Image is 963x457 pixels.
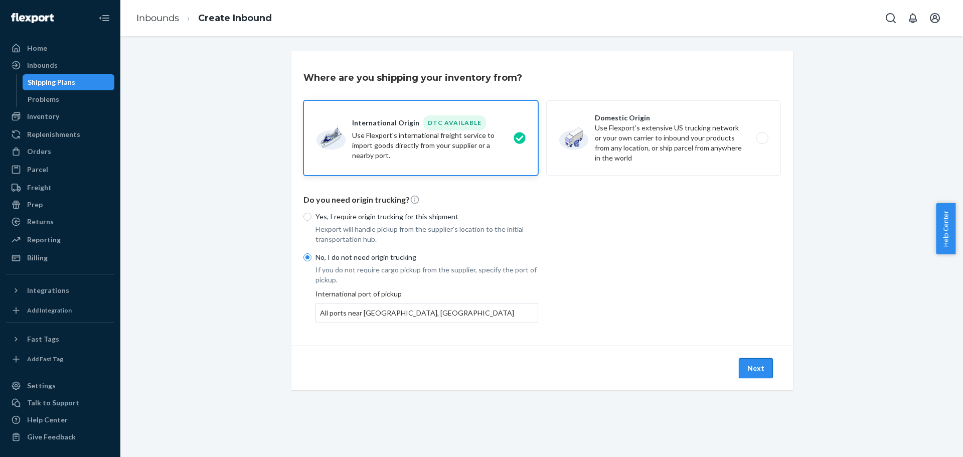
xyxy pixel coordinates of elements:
div: Inbounds [27,60,58,70]
a: Replenishments [6,126,114,142]
div: Problems [28,94,59,104]
a: Settings [6,378,114,394]
button: Integrations [6,282,114,298]
div: Prep [27,200,43,210]
a: Create Inbound [198,13,272,24]
div: Give Feedback [27,432,76,442]
p: No, I do not need origin trucking [315,252,538,262]
button: Next [739,358,773,378]
input: No, I do not need origin trucking [303,253,311,261]
ol: breadcrumbs [128,4,280,33]
p: Flexport will handle pickup from the supplier's location to the initial transportation hub. [315,224,538,244]
div: Inventory [27,111,59,121]
div: Fast Tags [27,334,59,344]
div: Settings [27,381,56,391]
a: Inbounds [136,13,179,24]
button: Open notifications [903,8,923,28]
button: Give Feedback [6,429,114,445]
p: Do you need origin trucking? [303,194,781,206]
a: Reporting [6,232,114,248]
div: Talk to Support [27,398,79,408]
input: Yes, I require origin trucking for this shipment [303,213,311,221]
a: Inbounds [6,57,114,73]
a: Help Center [6,412,114,428]
div: Home [27,43,47,53]
p: If you do not require cargo pickup from the supplier, specify the port of pickup. [315,265,538,285]
div: International port of pickup [315,289,538,323]
div: Shipping Plans [28,77,75,87]
a: Parcel [6,162,114,178]
p: Yes, I require origin trucking for this shipment [315,212,538,222]
img: Flexport logo [11,13,54,23]
div: Add Integration [27,306,72,315]
h3: Where are you shipping your inventory from? [303,71,522,84]
div: Reporting [27,235,61,245]
div: Parcel [27,165,48,175]
div: Orders [27,146,51,157]
div: Freight [27,183,52,193]
div: Billing [27,253,48,263]
div: Add Fast Tag [27,355,63,363]
a: Billing [6,250,114,266]
a: Add Integration [6,302,114,319]
a: Inventory [6,108,114,124]
button: Fast Tags [6,331,114,347]
div: Integrations [27,285,69,295]
a: Prep [6,197,114,213]
div: Help Center [27,415,68,425]
button: Help Center [936,203,955,254]
a: Problems [23,91,115,107]
button: Open Search Box [881,8,901,28]
a: Add Fast Tag [6,351,114,367]
button: Open account menu [925,8,945,28]
a: Returns [6,214,114,230]
a: Home [6,40,114,56]
a: Orders [6,143,114,160]
a: Freight [6,180,114,196]
div: Replenishments [27,129,80,139]
a: Shipping Plans [23,74,115,90]
a: Talk to Support [6,395,114,411]
button: Close Navigation [94,8,114,28]
div: Returns [27,217,54,227]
